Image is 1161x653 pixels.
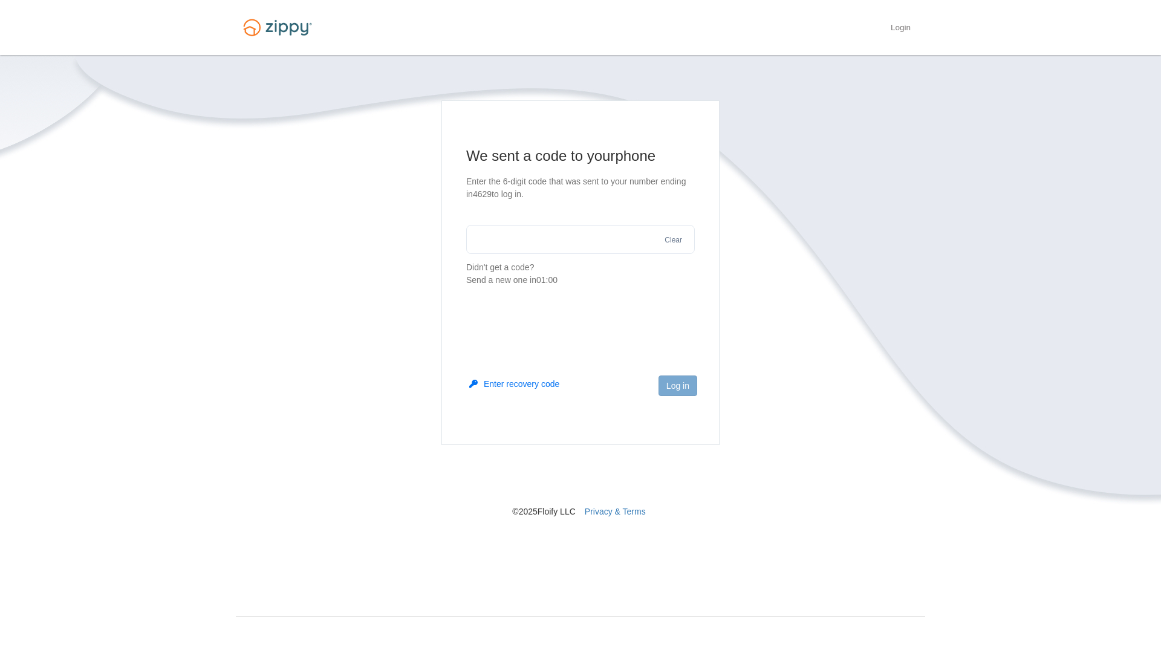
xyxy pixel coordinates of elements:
[659,375,697,396] button: Log in
[466,261,695,287] p: Didn't get a code?
[236,13,319,42] img: Logo
[891,23,911,35] a: Login
[661,235,686,246] button: Clear
[466,274,695,287] div: Send a new one in 01:00
[466,175,695,201] p: Enter the 6-digit code that was sent to your number ending in 4629 to log in.
[585,507,646,516] a: Privacy & Terms
[469,378,559,390] button: Enter recovery code
[466,146,695,166] h1: We sent a code to your phone
[236,445,925,518] nav: © 2025 Floify LLC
